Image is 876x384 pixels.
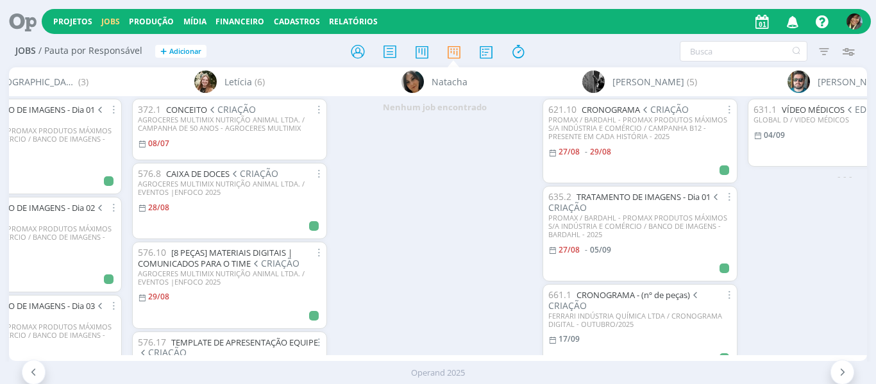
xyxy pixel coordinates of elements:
[612,75,684,88] span: [PERSON_NAME]
[166,168,230,179] a: CAIXA DE DOCES
[166,104,207,115] a: CONCEITO
[687,75,697,88] span: (5)
[432,75,467,88] span: Natacha
[97,17,124,27] button: Jobs
[325,17,382,27] button: Relatórios
[148,291,169,302] : 29/08
[559,244,580,255] : 27/08
[138,179,321,196] div: AGROCERES MULTIMIX NUTRIÇÃO ANIMAL LTDA. / EVENTOS |ENFOCO 2025
[680,41,807,62] input: Busca
[585,148,587,156] : -
[548,288,701,312] span: CRIAÇÃO
[329,16,378,27] a: Relatórios
[788,71,810,93] img: R
[138,336,166,348] span: 576.17
[155,45,206,58] button: +Adicionar
[180,17,210,27] button: Mídia
[582,104,640,115] a: CRONOGRAMA
[49,17,96,27] button: Projetos
[548,288,571,301] span: 661.1
[138,103,161,115] span: 372.1
[754,103,777,115] span: 631.1
[764,129,785,140] : 04/09
[138,115,321,132] div: AGROCERES MULTIMIX NUTRIÇÃO ANIMAL LTDA. / CAMPANHA DE 50 ANOS - AGROCERES MULTIMIX
[846,10,863,33] button: S
[138,246,166,258] span: 576.10
[212,17,268,27] button: Financeiro
[148,202,169,213] : 28/08
[183,16,206,27] a: Mídia
[548,312,732,328] div: FERRARI INDÚSTRIA QUÍMICA LTDA / CRONOGRAMA DIGITAL - OUTUBRO/2025
[548,190,571,203] span: 635.2
[171,337,318,348] a: TEMPLATE DE APRESENTAÇÃO EQUIPE
[782,104,845,115] a: VÍDEO MÉDICOS
[101,16,120,27] a: Jobs
[53,16,92,27] a: Projetos
[78,75,88,88] span: (3)
[847,13,863,29] img: S
[274,16,320,27] span: Cadastros
[548,213,732,239] div: PROMAX / BARDAHL - PROMAX PRODUTOS MÁXIMOS S/A INDÚSTRIA E COMÉRCIO / BANCO DE IMAGENS - BARDAHL ...
[548,190,721,213] span: CRIAÇÃO
[332,96,537,119] div: Nenhum job encontrado
[270,17,324,27] button: Cadastros
[138,167,161,179] span: 576.8
[148,138,169,149] : 08/07
[548,115,732,141] div: PROMAX / BARDAHL - PROMAX PRODUTOS MÁXIMOS S/A INDÚSTRIA E COMÉRCIO / CAMPANHA B12 - PRESENTE EM ...
[559,333,580,344] : 17/09
[129,16,174,27] a: Produção
[138,247,292,269] a: [8 PEÇAS] MATERIAIS DIGITAIS | COMUNICADOS PARA O TIME
[590,244,611,255] : 05/09
[215,16,264,27] a: Financeiro
[640,103,689,115] span: CRIAÇÃO
[160,45,167,58] span: +
[138,346,187,358] span: CRIAÇÃO
[224,75,252,88] span: Letícia
[255,75,265,88] span: (6)
[38,46,142,56] span: / Pauta por Responsável
[401,71,424,93] img: N
[207,103,257,115] span: CRIAÇÃO
[125,17,178,27] button: Produção
[548,103,577,115] span: 621.10
[585,246,587,254] : -
[194,71,217,93] img: L
[15,46,36,56] span: Jobs
[251,257,300,269] span: CRIAÇÃO
[577,289,690,301] a: CRONOGRAMA - (nº de peças)
[559,146,580,157] : 27/08
[582,71,605,93] img: P
[169,47,201,56] span: Adicionar
[590,146,611,157] : 29/08
[230,167,279,179] span: CRIAÇÃO
[138,269,321,286] div: AGROCERES MULTIMIX NUTRIÇÃO ANIMAL LTDA. / EVENTOS |ENFOCO 2025
[577,191,711,203] a: TRATAMENTO DE IMAGENS - Dia 01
